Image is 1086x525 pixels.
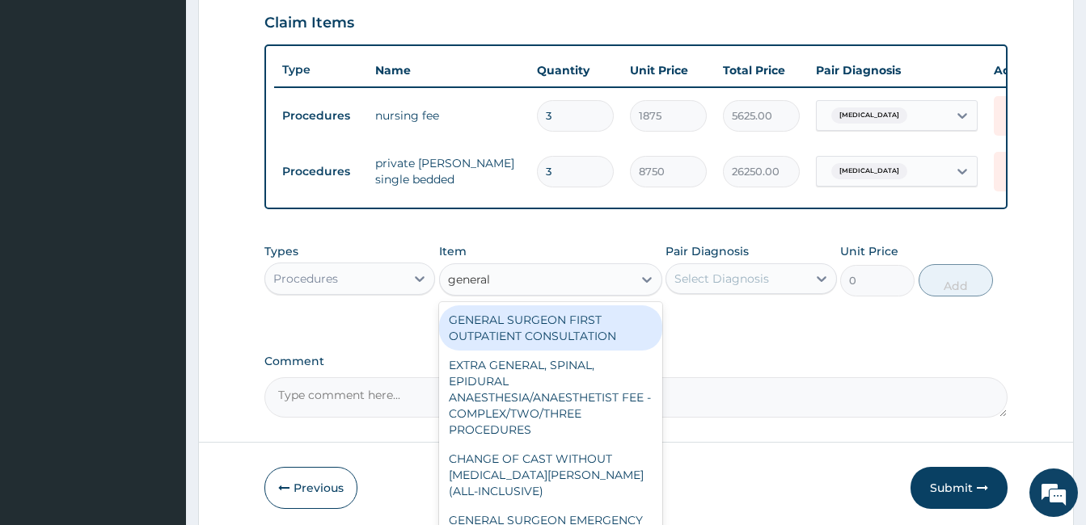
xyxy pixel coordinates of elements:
[715,54,808,86] th: Total Price
[986,54,1067,86] th: Actions
[273,271,338,287] div: Procedures
[666,243,749,259] label: Pair Diagnosis
[831,107,907,124] span: [MEDICAL_DATA]
[264,15,354,32] h3: Claim Items
[367,99,529,132] td: nursing fee
[919,264,993,296] button: Add
[8,352,308,409] textarea: Type your message and hit 'Enter'
[264,245,298,258] label: Types
[94,159,223,322] span: We're online!
[30,81,65,121] img: d_794563401_company_1708531726252_794563401
[529,54,622,86] th: Quantity
[439,305,662,351] div: GENERAL SURGEON FIRST OUTPATIENT CONSULTATION
[439,351,662,444] div: EXTRA GENERAL, SPINAL, EPIDURAL ANAESTHESIA/ANAESTHETIST FEE - COMPLEX/TWO/THREE PROCEDURES
[674,271,769,287] div: Select Diagnosis
[84,90,272,111] div: Chat with us now
[265,8,304,47] div: Minimize live chat window
[274,55,367,85] th: Type
[367,54,529,86] th: Name
[808,54,986,86] th: Pair Diagnosis
[622,54,715,86] th: Unit Price
[439,444,662,506] div: CHANGE OF CAST WITHOUT [MEDICAL_DATA][PERSON_NAME] (ALL-INCLUSIVE)
[840,243,898,259] label: Unit Price
[264,467,357,509] button: Previous
[274,157,367,187] td: Procedures
[831,163,907,179] span: [MEDICAL_DATA]
[274,101,367,131] td: Procedures
[367,147,529,195] td: private [PERSON_NAME] single bedded
[264,355,1008,368] label: Comment
[911,467,1008,509] button: Submit
[439,243,467,259] label: Item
